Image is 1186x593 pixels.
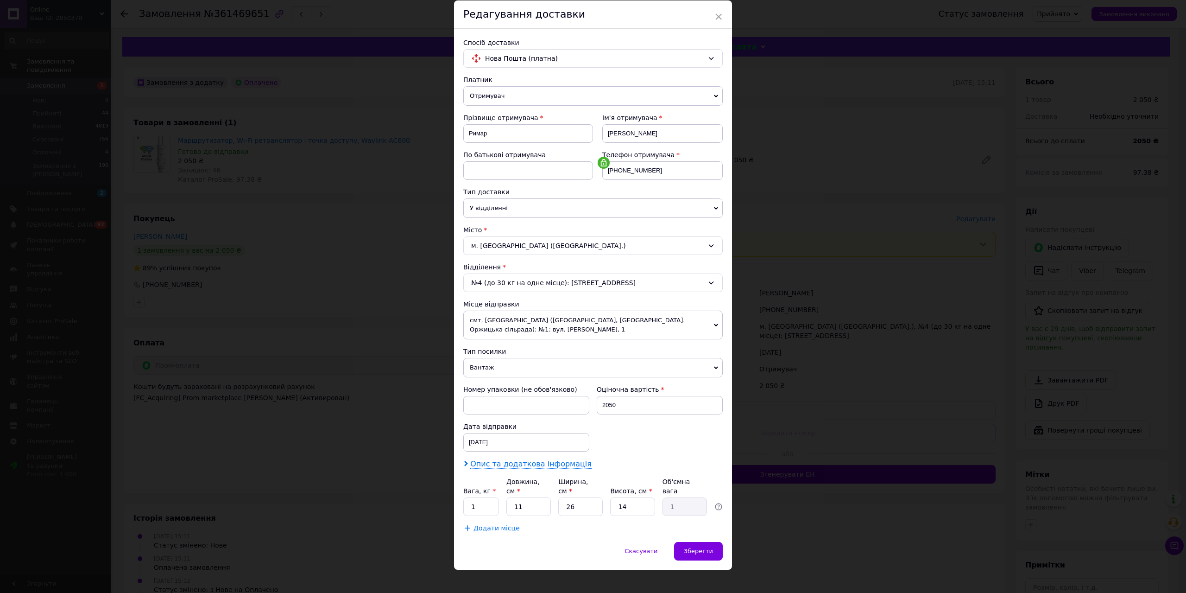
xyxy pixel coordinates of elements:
label: Довжина, см [506,478,540,495]
span: Місце відправки [463,300,519,308]
span: × [714,9,723,25]
span: Отримувач [463,86,723,106]
span: Платник [463,76,492,83]
span: Скасувати [625,548,657,555]
div: Об'ємна вага [662,477,707,496]
div: Відділення [463,262,723,272]
div: Спосіб доставки [463,38,723,47]
span: Тип доставки [463,188,510,196]
label: Висота, см [610,487,652,495]
label: Вага, кг [463,487,496,495]
label: Ширина, см [558,478,588,495]
span: Ім'я отримувача [602,114,657,121]
div: №4 (до 30 кг на одне місце): [STREET_ADDRESS] [463,274,723,292]
span: Тип посилки [463,348,506,355]
span: Телефон отримувача [602,151,675,159]
span: У відділенні [463,198,723,218]
span: Додати місце [473,524,520,532]
span: Прізвище отримувача [463,114,538,121]
input: +380 [602,161,723,180]
div: м. [GEOGRAPHIC_DATA] ([GEOGRAPHIC_DATA].) [463,236,723,255]
span: смт. [GEOGRAPHIC_DATA] ([GEOGRAPHIC_DATA], [GEOGRAPHIC_DATA]. Оржицька сільрада): №1: вул. [PERSO... [463,311,723,339]
div: Оціночна вартість [597,385,723,394]
div: Номер упаковки (не обов'язково) [463,385,589,394]
span: Опис та додаткова інформація [470,459,592,469]
span: Зберегти [684,548,713,555]
div: Редагування доставки [454,0,732,29]
div: Місто [463,225,723,235]
span: Нова Пошта (платна) [485,53,704,64]
span: По батькові отримувача [463,151,546,159]
div: Дата відправки [463,422,589,431]
span: Вантаж [463,358,723,377]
